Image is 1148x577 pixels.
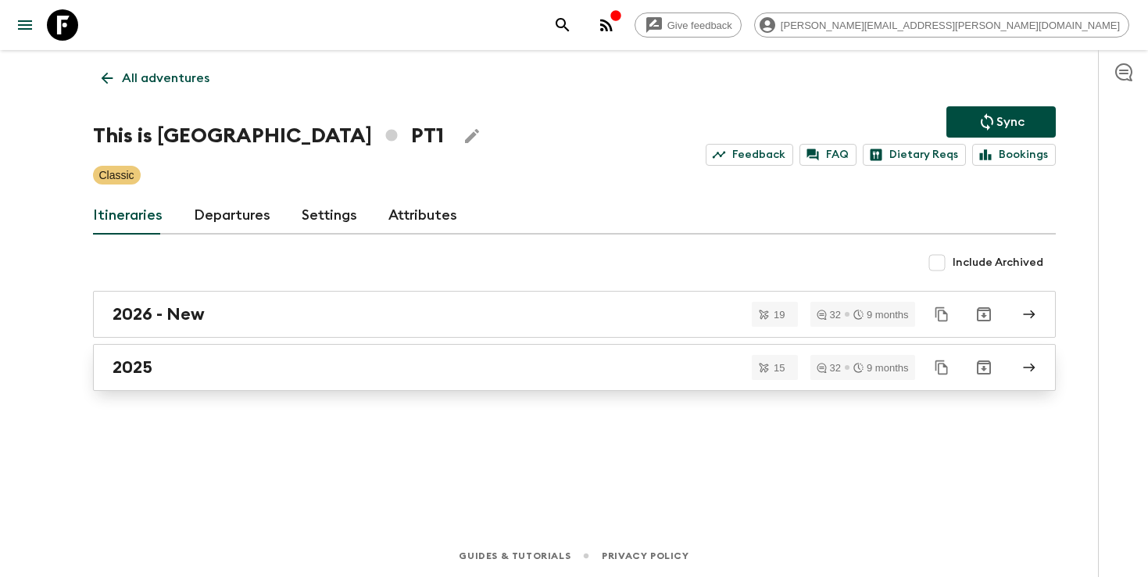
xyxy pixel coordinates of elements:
[764,310,794,320] span: 19
[93,291,1056,338] a: 2026 - New
[459,547,570,564] a: Guides & Tutorials
[996,113,1025,131] p: Sync
[635,13,742,38] a: Give feedback
[853,363,908,373] div: 9 months
[99,167,134,183] p: Classic
[194,197,270,235] a: Departures
[113,304,205,324] h2: 2026 - New
[754,13,1129,38] div: [PERSON_NAME][EMAIL_ADDRESS][PERSON_NAME][DOMAIN_NAME]
[968,352,1000,383] button: Archive
[547,9,578,41] button: search adventures
[817,310,841,320] div: 32
[772,20,1128,31] span: [PERSON_NAME][EMAIL_ADDRESS][PERSON_NAME][DOMAIN_NAME]
[953,255,1043,271] span: Include Archived
[946,106,1056,138] button: Sync adventure departures to the booking engine
[93,63,218,94] a: All adventures
[863,144,966,166] a: Dietary Reqs
[764,363,794,373] span: 15
[928,353,956,382] button: Duplicate
[706,144,793,166] a: Feedback
[602,547,688,564] a: Privacy Policy
[799,144,857,166] a: FAQ
[9,9,41,41] button: menu
[968,299,1000,330] button: Archive
[388,197,457,235] a: Attributes
[817,363,841,373] div: 32
[302,197,357,235] a: Settings
[93,197,163,235] a: Itineraries
[122,69,209,88] p: All adventures
[972,144,1056,166] a: Bookings
[93,120,444,152] h1: This is [GEOGRAPHIC_DATA] PT1
[456,120,488,152] button: Edit Adventure Title
[928,300,956,328] button: Duplicate
[659,20,741,31] span: Give feedback
[853,310,908,320] div: 9 months
[113,357,152,378] h2: 2025
[93,344,1056,391] a: 2025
